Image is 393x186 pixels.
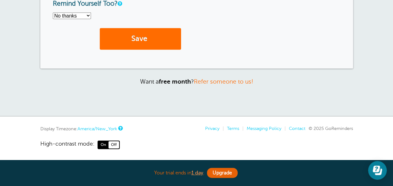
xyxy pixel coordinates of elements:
a: Terms [227,126,239,131]
li: | [239,126,244,131]
a: Refer someone to us! [194,78,253,85]
a: High-contrast mode: On Off [40,141,353,149]
span: On [98,141,108,148]
p: Want a ? [40,78,353,85]
div: Your trial ends in . [40,166,353,180]
a: Send a reminder to yourself for every appointment. [118,2,121,6]
span: Off [108,141,119,148]
strong: free month [159,78,191,85]
a: 1 day [191,170,203,176]
a: Messaging Policy [247,126,281,131]
iframe: Resource center [368,161,387,180]
li: | [219,126,224,131]
span: © 2025 GoReminders [309,126,353,131]
button: Save [100,28,181,50]
a: America/New_York [78,126,117,131]
li: | [281,126,286,131]
a: Privacy [205,126,219,131]
a: This is the timezone being used to display dates and times to you on this device. Click the timez... [118,126,122,130]
span: High-contrast mode: [40,141,94,149]
div: Display Timezone: [40,126,122,132]
a: Contact [289,126,305,131]
a: Upgrade [207,168,238,178]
